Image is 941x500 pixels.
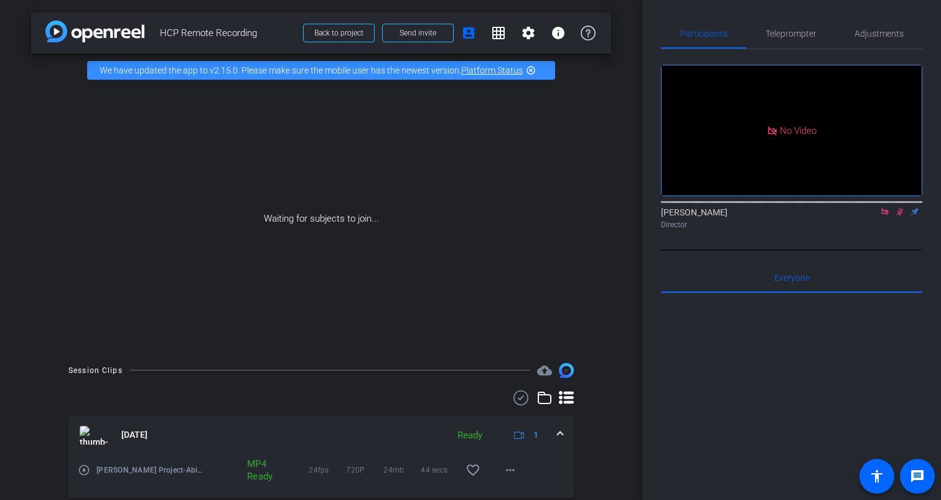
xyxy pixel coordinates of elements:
img: app-logo [45,21,144,42]
span: 24mb [383,464,421,476]
mat-icon: message [910,469,925,484]
span: [DATE] [121,428,147,441]
div: MP4 Ready [241,458,272,483]
mat-expansion-panel-header: thumb-nail[DATE]Ready1 [68,415,574,455]
span: 1 [533,428,538,441]
span: HCP Remote Recording [160,21,296,45]
div: Session Clips [68,364,123,377]
span: Adjustments [854,29,904,38]
span: [PERSON_NAME] Project-Abid Hussain1-HCP Remote Recording-2025-09-08-10-30-14-734-0 [96,464,204,476]
span: Destinations for your clips [537,363,552,378]
span: Send invite [400,28,436,38]
span: Participants [680,29,728,38]
span: Teleprompter [765,29,817,38]
mat-icon: accessibility [869,469,884,484]
img: thumb-nail [80,426,108,445]
mat-icon: more_horiz [503,463,518,478]
button: Send invite [382,24,454,42]
mat-icon: cloud_upload [537,363,552,378]
button: Back to project [303,24,375,42]
div: Ready [451,428,489,443]
span: 24fps [309,464,346,476]
span: 720P [346,464,383,476]
div: thumb-nail[DATE]Ready1 [68,455,574,498]
img: Session clips [559,363,574,378]
div: [PERSON_NAME] [661,206,922,230]
a: Platform Status [461,65,523,75]
div: Waiting for subjects to join... [31,87,611,351]
mat-icon: favorite_border [466,463,480,478]
mat-icon: highlight_off [526,65,536,75]
div: We have updated the app to v2.15.0. Please make sure the mobile user has the newest version. [87,61,555,80]
mat-icon: grid_on [491,26,506,40]
div: Director [661,219,922,230]
span: 44 secs [421,464,458,476]
mat-icon: play_circle_outline [78,464,90,476]
mat-icon: settings [521,26,536,40]
span: No Video [780,125,817,136]
span: Everyone [774,273,810,282]
span: Back to project [314,29,363,37]
mat-icon: account_box [461,26,476,40]
mat-icon: info [551,26,566,40]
